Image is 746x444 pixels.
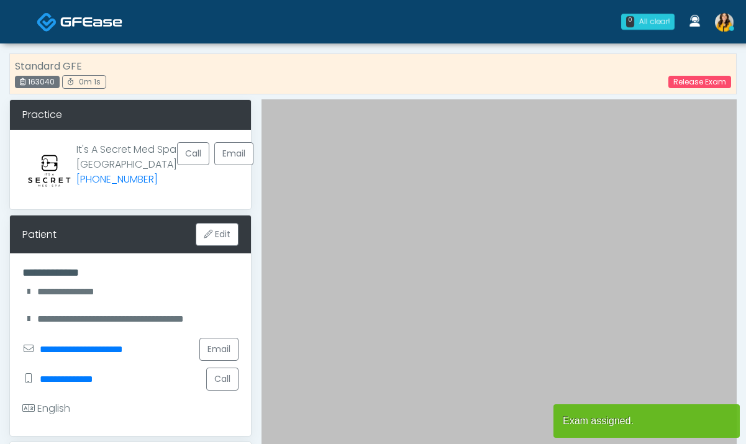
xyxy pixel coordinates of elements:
img: Docovia [60,16,122,28]
article: Exam assigned. [553,404,740,438]
a: Release Exam [668,76,731,88]
button: Edit [196,223,239,246]
strong: Standard GFE [15,59,82,73]
a: [PHONE_NUMBER] [76,172,158,186]
div: 163040 [15,76,60,88]
a: Email [199,338,239,361]
button: Call [177,142,209,165]
img: Erika Felder [715,13,734,32]
p: It's A Secret Med Spa [GEOGRAPHIC_DATA] [76,142,177,187]
a: Docovia [37,1,122,42]
div: Patient [22,227,57,242]
img: Docovia [37,12,57,32]
button: Call [206,368,239,391]
div: 0 [626,16,634,27]
img: Provider image [22,142,76,197]
span: 0m 1s [79,76,101,87]
a: Email [214,142,253,165]
div: Practice [10,100,251,130]
div: All clear! [639,16,670,27]
a: 0 All clear! [614,9,682,35]
div: English [22,401,70,416]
